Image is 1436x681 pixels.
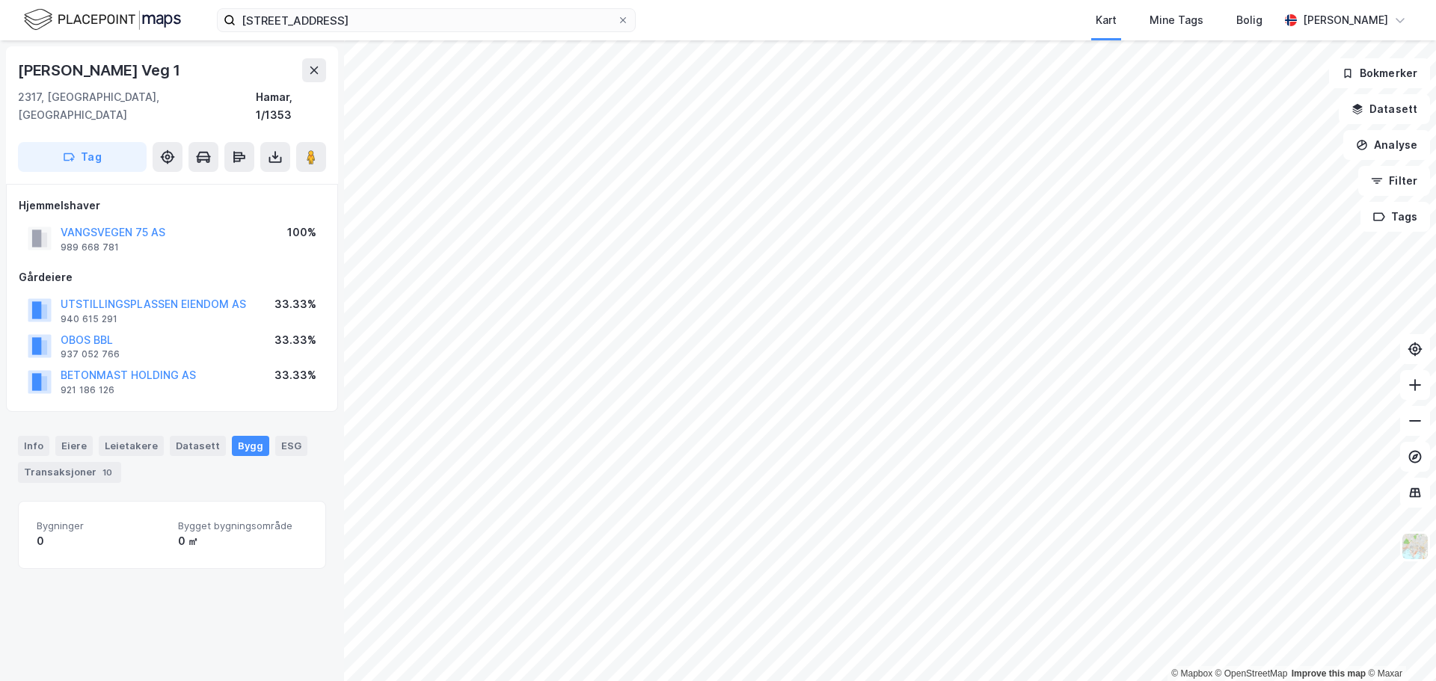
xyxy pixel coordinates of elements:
[37,520,166,532] span: Bygninger
[99,436,164,455] div: Leietakere
[37,532,166,550] div: 0
[170,436,226,455] div: Datasett
[1096,11,1117,29] div: Kart
[256,88,326,124] div: Hamar, 1/1353
[1339,94,1430,124] button: Datasett
[275,436,307,455] div: ESG
[19,268,325,286] div: Gårdeiere
[61,241,119,253] div: 989 668 781
[178,532,307,550] div: 0 ㎡
[1361,609,1436,681] iframe: Chat Widget
[1215,668,1288,679] a: OpenStreetMap
[18,436,49,455] div: Info
[18,462,121,483] div: Transaksjoner
[61,313,117,325] div: 940 615 291
[18,142,147,172] button: Tag
[1358,166,1430,196] button: Filter
[1171,668,1212,679] a: Mapbox
[1401,532,1429,561] img: Z
[19,197,325,215] div: Hjemmelshaver
[1361,609,1436,681] div: Kontrollprogram for chat
[1360,202,1430,232] button: Tags
[232,436,269,455] div: Bygg
[1329,58,1430,88] button: Bokmerker
[18,58,183,82] div: [PERSON_NAME] Veg 1
[99,465,115,480] div: 10
[18,88,256,124] div: 2317, [GEOGRAPHIC_DATA], [GEOGRAPHIC_DATA]
[1236,11,1262,29] div: Bolig
[1343,130,1430,160] button: Analyse
[1150,11,1203,29] div: Mine Tags
[61,348,120,360] div: 937 052 766
[287,224,316,241] div: 100%
[178,520,307,532] span: Bygget bygningsområde
[24,7,181,33] img: logo.f888ab2527a4732fd821a326f86c7f29.svg
[61,384,114,396] div: 921 186 126
[1292,668,1366,679] a: Improve this map
[274,331,316,349] div: 33.33%
[236,9,617,31] input: Søk på adresse, matrikkel, gårdeiere, leietakere eller personer
[55,436,93,455] div: Eiere
[274,295,316,313] div: 33.33%
[274,366,316,384] div: 33.33%
[1303,11,1388,29] div: [PERSON_NAME]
